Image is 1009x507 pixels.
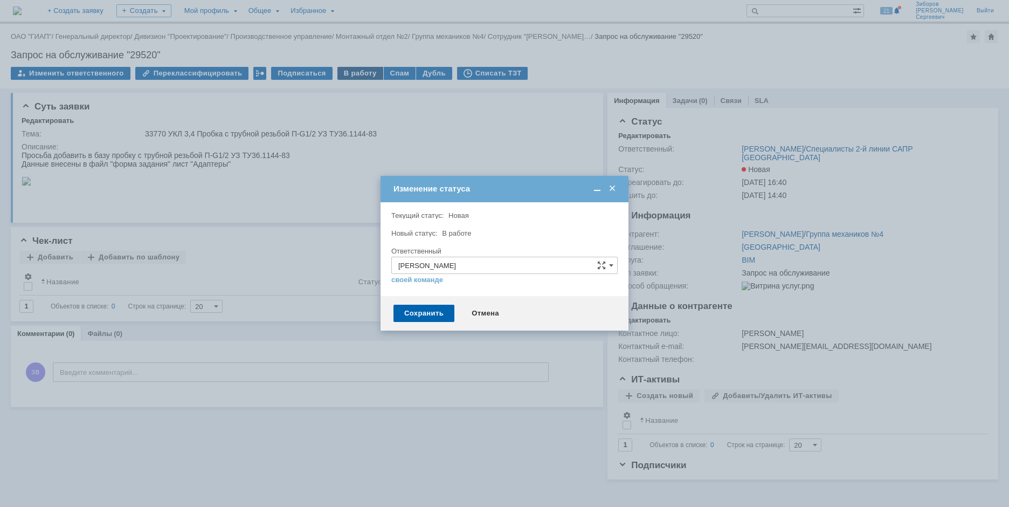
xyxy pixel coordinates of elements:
div: Изменение статуса [393,184,618,194]
label: Текущий статус: [391,211,444,220]
label: Новый статус: [391,229,438,237]
span: Сложная форма [597,261,606,270]
div: Ответственный [391,248,616,255]
span: Свернуть (Ctrl + M) [592,184,603,194]
span: В работе [442,229,471,237]
span: Закрыть [607,184,618,194]
a: своей команде [391,276,443,284]
span: Новая [448,211,469,220]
